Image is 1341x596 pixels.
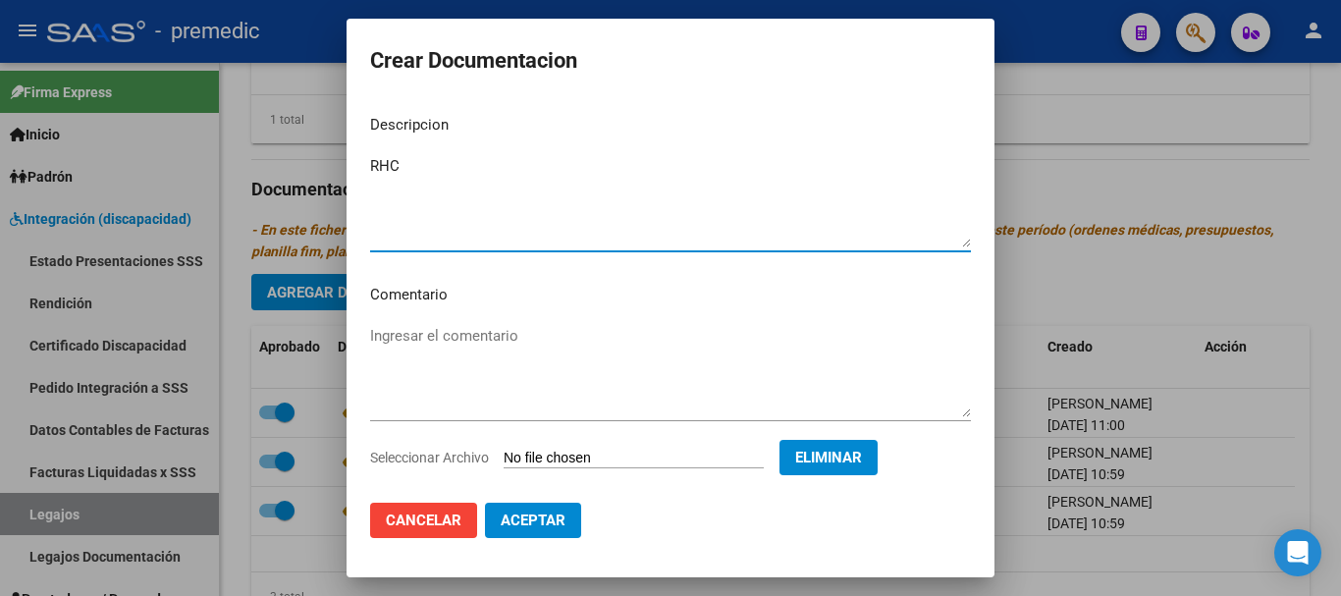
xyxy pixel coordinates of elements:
span: Aceptar [501,512,565,529]
button: Eliminar [779,440,878,475]
button: Cancelar [370,503,477,538]
h2: Crear Documentacion [370,42,971,80]
div: Open Intercom Messenger [1274,529,1321,576]
span: Seleccionar Archivo [370,450,489,465]
p: Comentario [370,284,971,306]
p: Descripcion [370,114,971,136]
button: Aceptar [485,503,581,538]
span: Cancelar [386,512,461,529]
span: Eliminar [795,449,862,466]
